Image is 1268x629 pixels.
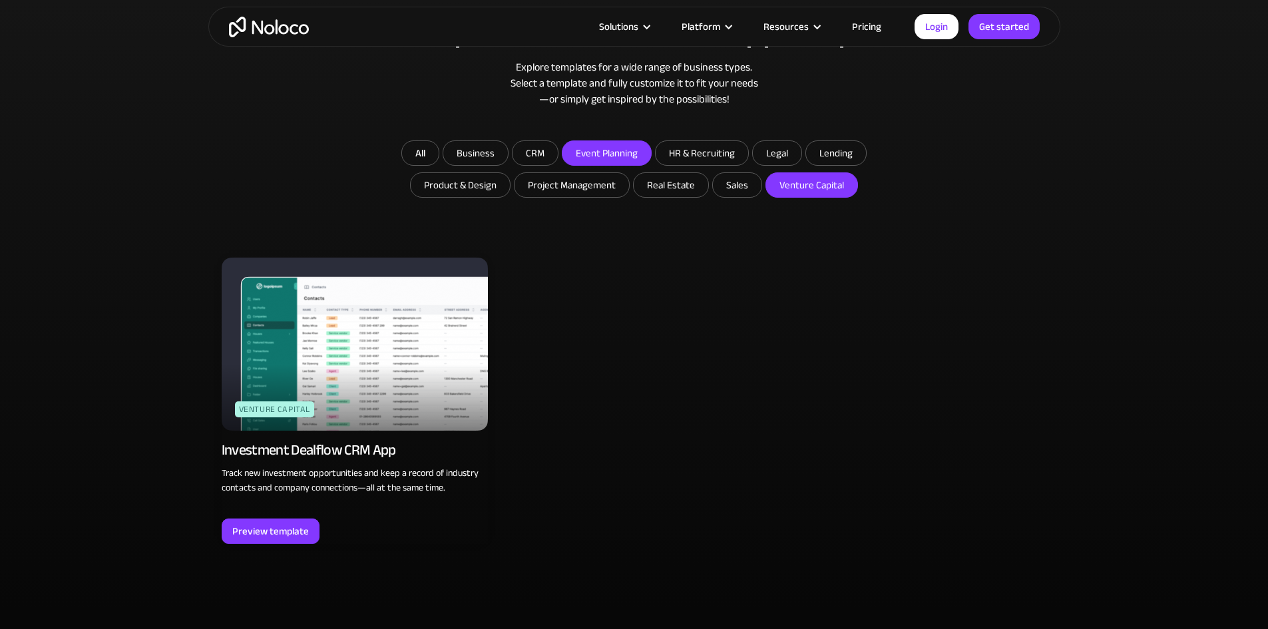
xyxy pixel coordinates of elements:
[968,14,1040,39] a: Get started
[235,401,315,417] div: Venture Capital
[368,140,901,201] form: Email Form
[682,18,720,35] div: Platform
[763,18,809,35] div: Resources
[599,18,638,35] div: Solutions
[747,18,835,35] div: Resources
[582,18,665,35] div: Solutions
[232,523,309,540] div: Preview template
[665,18,747,35] div: Platform
[401,140,439,166] a: All
[222,258,488,544] a: Venture CapitalInvestment Dealflow CRM AppTrack new investment opportunities and keep a record of...
[915,14,958,39] a: Login
[229,17,309,37] a: home
[222,441,396,459] div: Investment Dealflow CRM App
[835,18,898,35] a: Pricing
[222,466,488,495] p: Track new investment opportunities and keep a record of industry contacts and company connections...
[222,59,1047,107] div: Explore templates for a wide range of business types. Select a template and fully customize it to...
